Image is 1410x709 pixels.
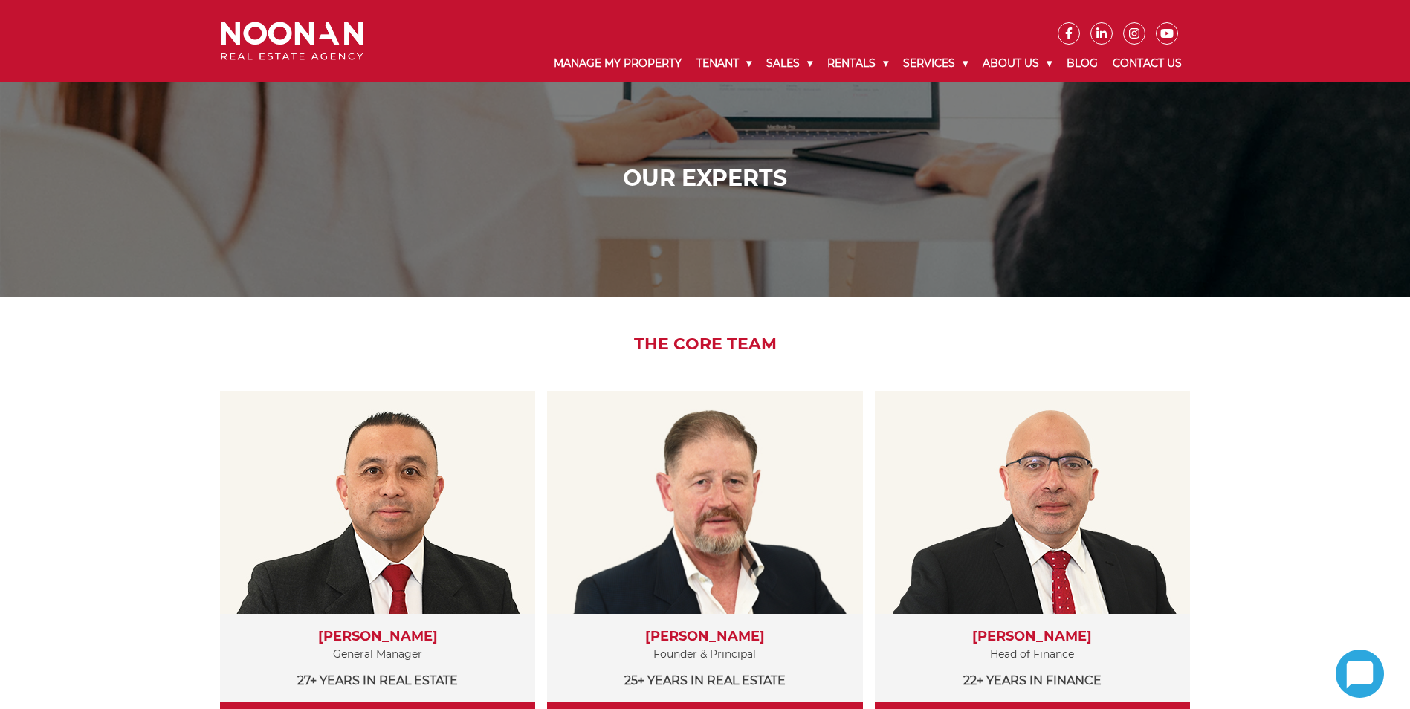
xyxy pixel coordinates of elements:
h1: Our Experts [224,165,1186,192]
h3: [PERSON_NAME] [235,629,520,645]
a: Rentals [820,45,896,82]
h3: [PERSON_NAME] [890,629,1175,645]
p: Founder & Principal [562,645,847,664]
p: 27+ years in Real Estate [235,671,520,690]
a: Manage My Property [546,45,689,82]
a: Blog [1059,45,1105,82]
h3: [PERSON_NAME] [562,629,847,645]
a: About Us [975,45,1059,82]
h2: The Core Team [210,334,1200,354]
p: General Manager [235,645,520,664]
p: Head of Finance [890,645,1175,664]
a: Contact Us [1105,45,1189,82]
a: Services [896,45,975,82]
p: 22+ years in Finance [890,671,1175,690]
a: Sales [759,45,820,82]
p: 25+ years in Real Estate [562,671,847,690]
img: Noonan Real Estate Agency [221,22,363,61]
a: Tenant [689,45,759,82]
